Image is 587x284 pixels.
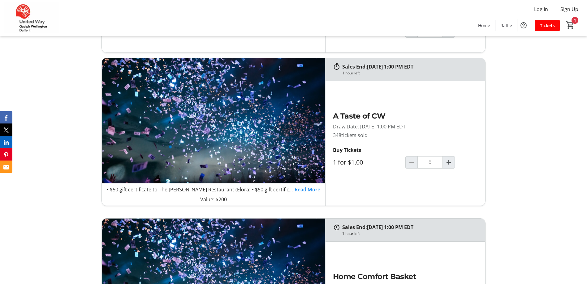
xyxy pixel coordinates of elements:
p: 348 tickets sold [333,132,478,139]
button: Increment by one [443,157,455,168]
img: A Taste of CW [102,58,325,183]
a: Tickets [535,20,560,31]
span: [DATE] 1:00 PM EDT [367,224,413,231]
span: Sales End: [342,63,367,70]
p: Draw Date: [DATE] 1:00 PM EDT [333,123,478,130]
a: Home [473,20,495,31]
a: Raffle [495,20,517,31]
p: Value: $200 [107,196,320,203]
strong: Buy Tickets [333,147,361,153]
a: Read More [295,186,320,193]
span: Sales End: [342,224,367,231]
span: [DATE] 1:00 PM EDT [367,63,413,70]
button: Log In [529,4,553,14]
h2: A Taste of CW [333,111,478,122]
div: 1 hour left [342,70,360,76]
p: • $50 gift certificate to The [PERSON_NAME] Restaurant (Elora) • $50 gift certificate to Elora Br... [107,186,295,193]
button: Cart [565,19,576,31]
span: Sign Up [560,6,578,13]
img: United Way Guelph Wellington Dufferin's Logo [4,2,59,33]
span: Log In [534,6,548,13]
label: 1 for $1.00 [333,159,363,166]
div: 1 hour left [342,231,360,236]
button: Sign Up [555,4,583,14]
h2: Home Comfort Basket [333,271,478,282]
span: Raffle [500,22,512,29]
span: Home [478,22,490,29]
span: Tickets [540,22,555,29]
button: Help [517,19,530,31]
